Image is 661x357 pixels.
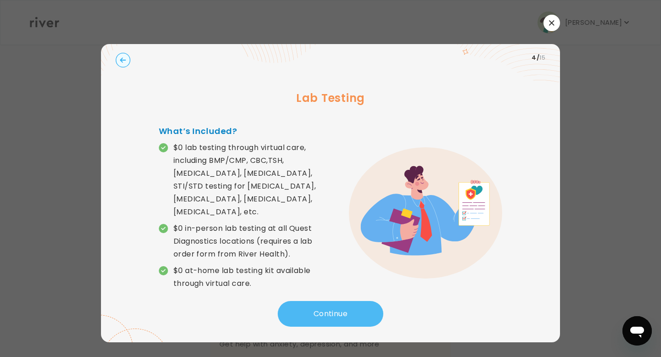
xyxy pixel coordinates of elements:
[622,316,652,346] iframe: Button to launch messaging window
[159,125,330,138] h4: What’s Included?
[116,90,545,106] h3: Lab Testing
[278,301,383,327] button: Continue
[174,222,330,261] p: $0 in-person lab testing at all Quest Diagnostics locations (requires a lab order form from River...
[174,264,330,290] p: $0 at-home lab testing kit available through virtual care.
[174,141,330,218] p: $0 lab testing through virtual care, including BMP/CMP, CBC,TSH, [MEDICAL_DATA], [MEDICAL_DATA], ...
[349,147,502,279] img: error graphic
